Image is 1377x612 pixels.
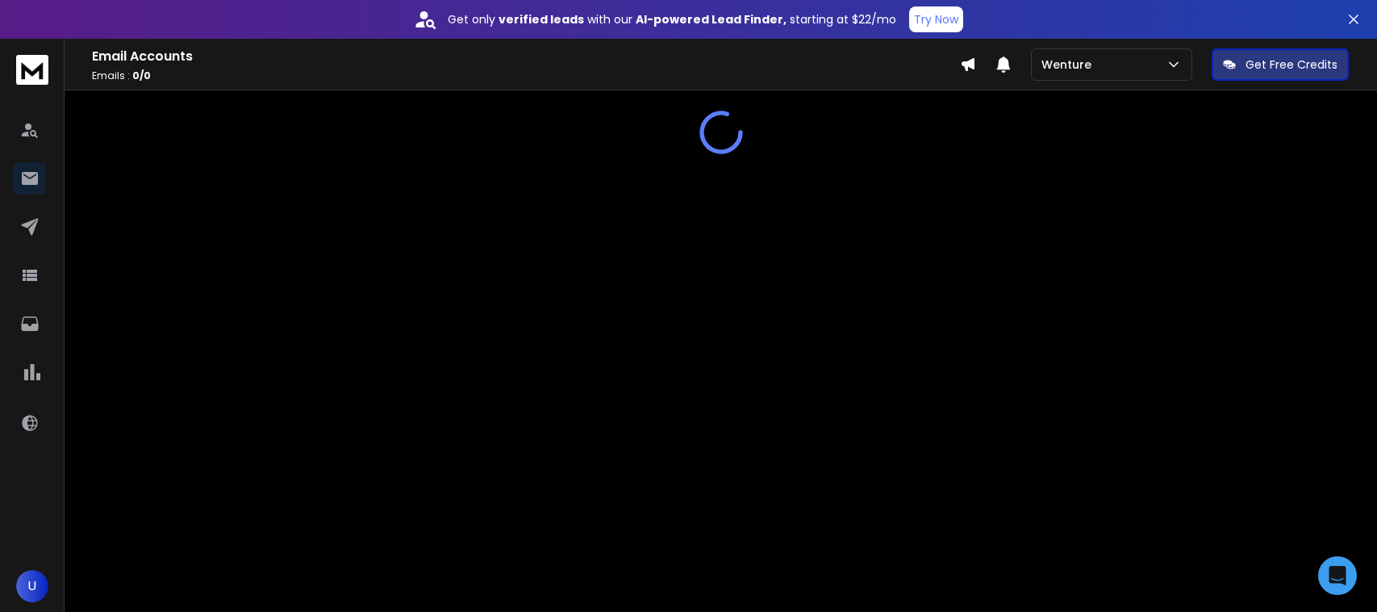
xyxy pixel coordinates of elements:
strong: AI-powered Lead Finder, [636,11,787,27]
span: 0 / 0 [132,69,151,82]
p: Get only with our starting at $22/mo [448,11,896,27]
button: U [16,570,48,602]
div: Open Intercom Messenger [1318,556,1357,595]
img: logo [16,55,48,85]
p: Get Free Credits [1246,57,1337,73]
strong: verified leads [499,11,584,27]
h1: Email Accounts [92,47,960,66]
p: Try Now [914,11,958,27]
button: Get Free Credits [1212,48,1349,81]
p: Wenture [1041,57,1098,73]
p: Emails : [92,69,960,82]
button: Try Now [909,6,963,32]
